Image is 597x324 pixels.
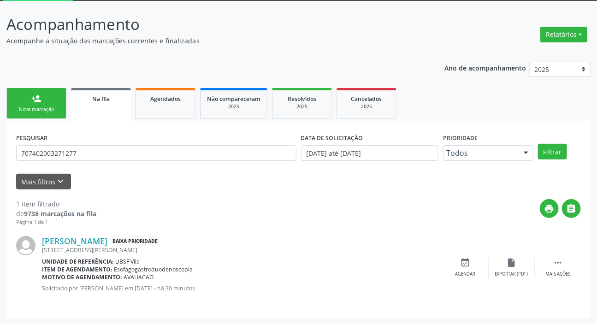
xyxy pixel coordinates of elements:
b: Motivo de agendamento: [42,273,122,281]
div: 2025 [207,103,260,110]
div: Página 1 de 1 [16,218,96,226]
i:  [567,204,577,214]
button: Relatórios [540,27,587,42]
div: 2025 [279,103,325,110]
span: Cancelados [351,95,382,103]
i: event_available [461,258,471,268]
span: AVALIACAO [124,273,154,281]
span: Todos [446,148,514,158]
div: 1 item filtrado [16,199,96,209]
span: Não compareceram [207,95,260,103]
p: Acompanhamento [6,13,415,36]
strong: 9738 marcações na fila [24,209,96,218]
p: Acompanhe a situação das marcações correntes e finalizadas [6,36,415,46]
div: Exportar (PDF) [495,271,528,277]
img: img [16,236,35,255]
div: [STREET_ADDRESS][PERSON_NAME] [42,246,443,254]
p: Solicitado por [PERSON_NAME] em [DATE] - há 30 minutos [42,284,443,292]
i: insert_drive_file [507,258,517,268]
i: keyboard_arrow_down [56,177,66,187]
div: de [16,209,96,218]
div: Agendar [455,271,476,277]
div: 2025 [343,103,390,110]
label: PESQUISAR [16,131,47,145]
div: Mais ações [545,271,570,277]
b: Item de agendamento: [42,265,112,273]
b: Unidade de referência: [42,258,114,265]
a: [PERSON_NAME] [42,236,107,246]
button: Mais filtroskeyboard_arrow_down [16,174,71,190]
input: Selecione um intervalo [301,145,439,161]
span: Na fila [92,95,110,103]
button:  [562,199,581,218]
span: Baixa Prioridade [111,236,160,246]
span: Esofagogastroduodenoscopia [114,265,193,273]
input: Nome, CNS [16,145,296,161]
span: Agendados [150,95,181,103]
i:  [553,258,563,268]
span: Resolvidos [288,95,316,103]
label: DATA DE SOLICITAÇÃO [301,131,363,145]
p: Ano de acompanhamento [444,62,526,73]
button: print [540,199,559,218]
i: print [544,204,555,214]
button: Filtrar [538,144,567,159]
span: UBSF Vila [116,258,140,265]
div: person_add [31,94,41,104]
div: Nova marcação [13,106,59,113]
label: Prioridade [443,131,478,145]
